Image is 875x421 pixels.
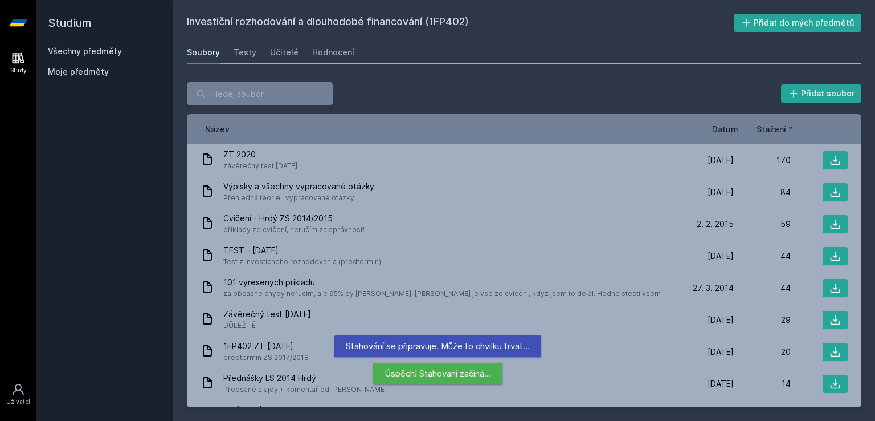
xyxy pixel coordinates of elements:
div: 84 [734,187,791,198]
span: [DATE] [708,250,734,262]
a: Uživatel [2,377,34,412]
span: Přehledná teorie i vypracované otázky [223,192,374,204]
span: predtermin ZS 2017/2018 [223,352,309,363]
a: Testy [234,41,256,64]
a: Study [2,46,34,80]
span: Test z investicneho rozhodovania (predtermin) [223,256,381,268]
span: ZT [DATE] [223,404,297,416]
div: Stahování se připravuje. Může to chvilku trvat… [334,335,541,357]
span: [DATE] [708,378,734,390]
span: závěrečný test [DATE] [223,160,297,172]
span: 2. 2. 2015 [697,218,734,230]
div: Study [10,66,27,75]
span: příklady ze cvičení, neručím za správnost! [223,224,365,236]
button: Přidat soubor [781,84,862,103]
h2: Investiční rozhodování a dlouhodobé financování (1FP402) [187,14,734,32]
button: Název [205,123,230,135]
button: Přidat do mých předmětů [734,14,862,32]
span: [DATE] [708,155,734,166]
button: Stažení [757,123,795,135]
span: 1FP402 ZT [DATE] [223,341,309,352]
span: 27. 3. 2014 [693,282,734,294]
div: 44 [734,250,791,262]
span: Závěrečný test [DATE] [223,309,311,320]
a: Učitelé [270,41,299,64]
div: 29 [734,314,791,326]
span: Stažení [757,123,786,135]
span: Výpisky a všechny vypracované otázky [223,181,374,192]
span: DŮLEŽITÉ [223,320,311,331]
a: Soubory [187,41,220,64]
span: Cvičení - Hrdý ZS 2014/2015 [223,213,365,224]
div: 170 [734,155,791,166]
span: [DATE] [708,346,734,358]
span: Přepsané slajdy + komentář od [PERSON_NAME] [223,384,387,395]
div: Hodnocení [312,47,354,58]
span: Přednášky LS 2014 Hrdý [223,373,387,384]
a: Všechny předměty [48,46,122,56]
button: Datum [712,123,738,135]
div: Uživatel [6,398,30,406]
span: 101 vyresenych prikladu [223,277,661,288]
div: 14 [734,378,791,390]
span: TEST - [DATE] [223,245,381,256]
div: Soubory [187,47,220,58]
div: 20 [734,346,791,358]
span: [DATE] [708,314,734,326]
div: Testy [234,47,256,58]
span: ZT 2020 [223,149,297,160]
div: 59 [734,218,791,230]
input: Hledej soubor [187,82,333,105]
span: za obcasne chyby nerucim, ale 95% by [PERSON_NAME], [PERSON_NAME] je vse ze cviceni, kdyz jsem to... [223,288,661,299]
a: Hodnocení [312,41,354,64]
span: Moje předměty [48,66,109,78]
div: Učitelé [270,47,299,58]
div: 44 [734,282,791,294]
span: [DATE] [708,187,734,198]
div: Úspěch! Stahovaní začíná… [373,363,502,384]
